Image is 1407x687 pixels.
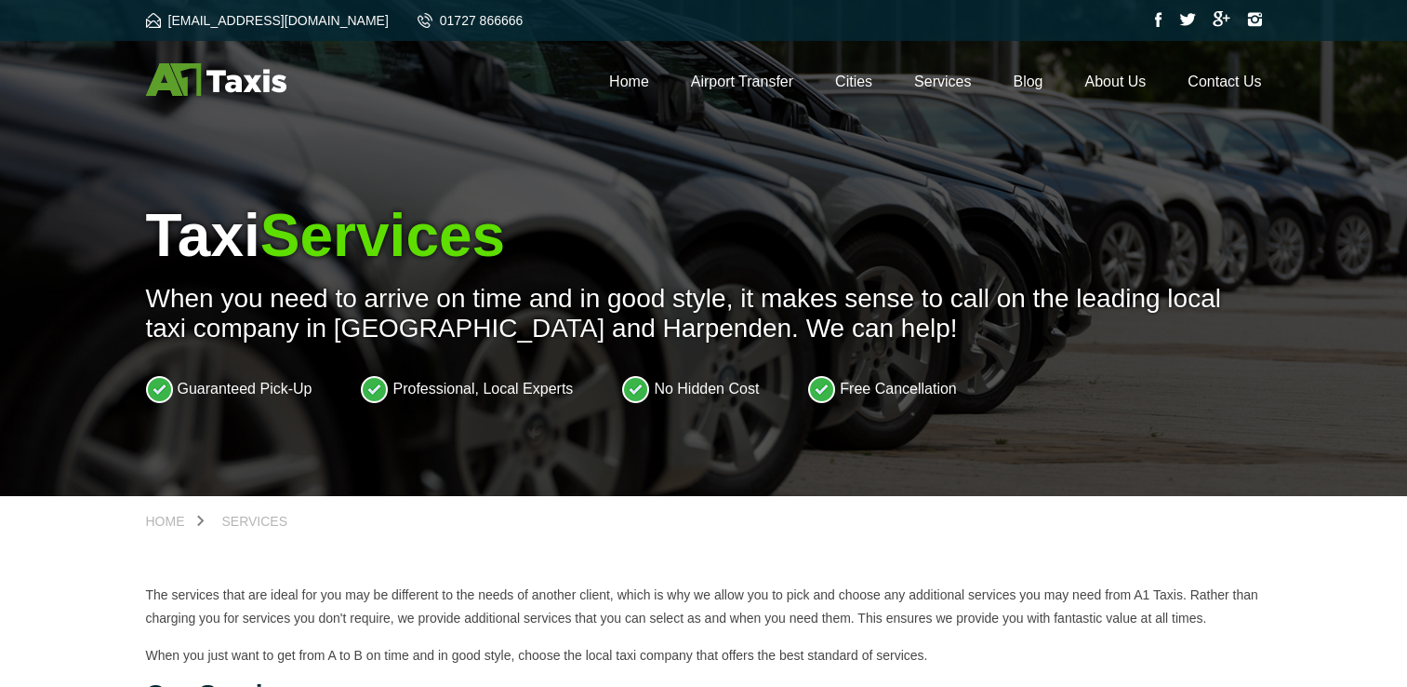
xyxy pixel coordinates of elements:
[260,202,505,269] span: Services
[1247,12,1262,27] img: Instagram
[914,74,971,89] a: Services
[146,284,1262,343] p: When you need to arrive on time and in good style, it makes sense to call on the leading local ta...
[835,74,872,89] a: Cities
[808,375,956,403] li: Free Cancellation
[1013,74,1042,89] a: Blog
[361,375,573,403] li: Professional, Local Experts
[622,375,759,403] li: No Hidden Cost
[146,584,1262,630] p: The services that are ideal for you may be different to the needs of another client, which is why...
[418,13,524,28] a: 01727 866666
[1179,13,1196,26] img: Twitter
[146,375,312,403] li: Guaranteed Pick-Up
[222,514,288,529] span: Services
[1213,11,1230,27] img: Google Plus
[146,13,389,28] a: [EMAIL_ADDRESS][DOMAIN_NAME]
[1155,12,1162,27] img: Facebook
[146,63,286,96] img: A1 Taxis St Albans LTD
[146,514,185,529] span: Home
[146,515,204,528] a: Home
[609,74,649,89] a: Home
[1188,74,1261,89] a: Contact Us
[146,201,1262,270] h1: Taxi
[691,74,793,89] a: Airport Transfer
[1085,74,1147,89] a: About Us
[204,515,307,528] a: Services
[146,644,1262,667] p: When you just want to get from A to B on time and in good style, choose the local taxi company th...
